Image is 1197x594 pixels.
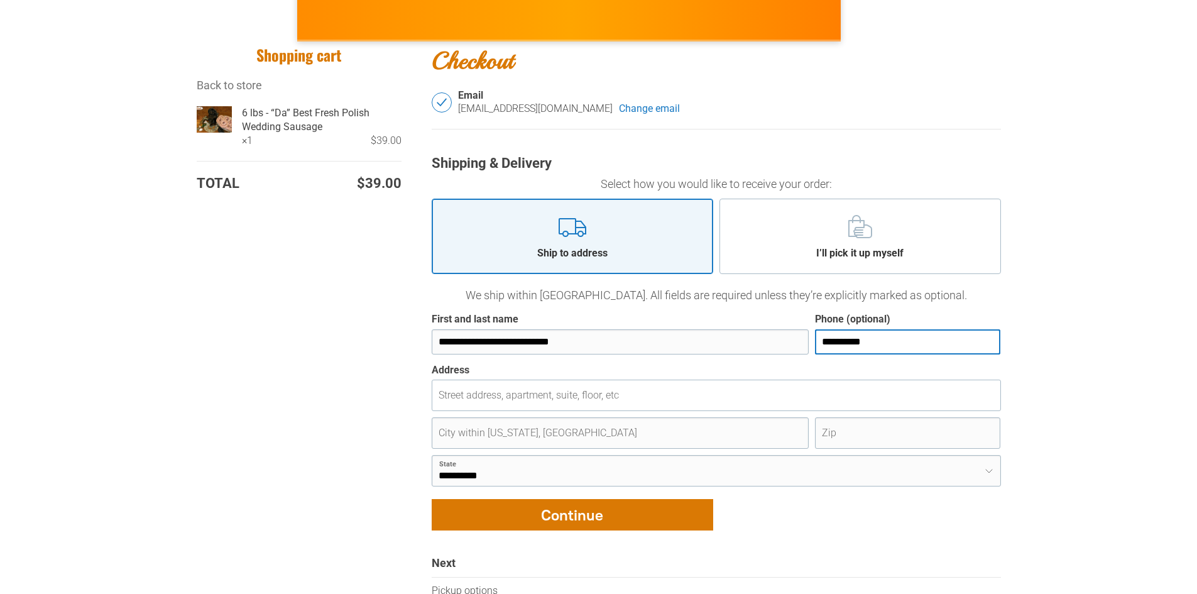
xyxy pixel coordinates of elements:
[807,246,913,260] div: I’ll pick it up myself
[253,134,402,148] div: $39.00
[432,364,469,377] div: Address
[432,380,1001,411] input: Street address, apartment, suite, floor, etc
[619,102,680,116] a: Change email
[432,175,1001,192] p: Select how you would like to receive your order:
[432,155,1001,173] div: Shipping & Delivery
[197,45,402,65] h1: Shopping cart
[458,102,613,116] div: [EMAIL_ADDRESS][DOMAIN_NAME]
[815,417,1000,449] input: Zip
[432,556,1001,577] div: Next
[432,313,518,326] div: First and last name
[242,134,253,148] div: × 1
[242,106,402,135] a: 6 lbs - “Da” Best Fresh Polish Wedding Sausage
[432,499,713,531] button: Continue
[650,289,967,302] span: All fields are required unless they’re explicitly marked as optional.
[197,77,402,93] div: Breadcrumbs
[197,174,287,194] td: Total
[357,174,402,194] span: $39.00
[432,417,809,449] input: City within New Jersey, United States
[197,79,262,92] a: Back to store
[815,313,890,326] div: Phone (optional)
[432,287,1001,304] p: We ship within [GEOGRAPHIC_DATA].
[432,45,1001,76] h2: Checkout
[528,246,617,260] div: Ship to address
[458,89,1001,102] div: Email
